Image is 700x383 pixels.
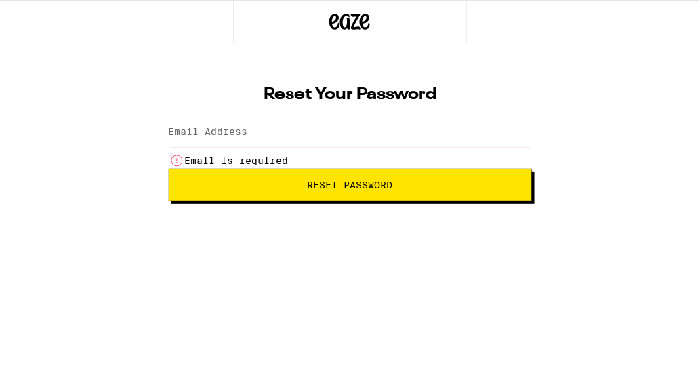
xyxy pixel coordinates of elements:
label: Email Address [169,126,248,137]
span: Reset Password [308,180,393,190]
input: Email Address [169,117,532,148]
h1: Reset Your Password [169,87,532,103]
span: Hi. Need any help? [8,9,98,20]
li: Email is required [169,153,532,169]
button: Reset Password [169,169,532,201]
